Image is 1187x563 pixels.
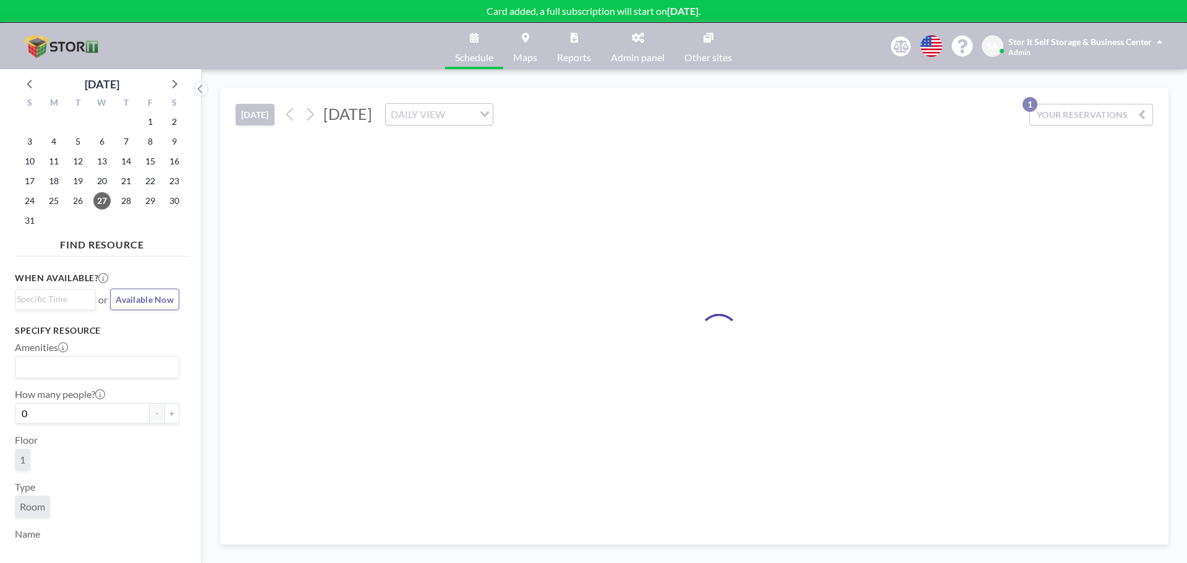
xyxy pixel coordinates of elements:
span: Saturday, August 23, 2025 [166,172,183,190]
h4: FIND RESOURCE [15,234,189,251]
div: [DATE] [85,75,119,93]
button: YOUR RESERVATIONS1 [1029,104,1153,125]
label: How many people? [15,388,105,400]
span: Friday, August 22, 2025 [142,172,159,190]
span: Room [20,501,45,513]
label: Name [15,528,40,540]
span: Sunday, August 10, 2025 [21,153,38,170]
label: Type [15,481,35,493]
span: Tuesday, August 26, 2025 [69,192,87,210]
span: Wednesday, August 27, 2025 [93,192,111,210]
span: Tuesday, August 19, 2025 [69,172,87,190]
span: Saturday, August 30, 2025 [166,192,183,210]
span: Wednesday, August 6, 2025 [93,133,111,150]
div: S [162,96,186,112]
span: Saturday, August 16, 2025 [166,153,183,170]
div: T [114,96,138,112]
span: Stor It Self Storage & Business Center [1008,36,1152,47]
p: 1 [1023,97,1037,112]
span: Thursday, August 28, 2025 [117,192,135,210]
b: [DATE] [667,5,699,17]
div: Search for option [15,290,95,308]
span: Wednesday, August 13, 2025 [93,153,111,170]
input: Search for option [449,106,472,122]
span: Monday, August 4, 2025 [45,133,62,150]
a: Maps [503,23,547,69]
span: Admin [1008,48,1031,57]
div: S [18,96,42,112]
span: Saturday, August 2, 2025 [166,113,183,130]
span: Monday, August 18, 2025 [45,172,62,190]
label: Amenities [15,341,68,353]
div: T [66,96,90,112]
span: Sunday, August 17, 2025 [21,172,38,190]
span: Tuesday, August 5, 2025 [69,133,87,150]
span: Thursday, August 7, 2025 [117,133,135,150]
div: M [42,96,66,112]
span: DAILY VIEW [388,106,448,122]
span: Tuesday, August 12, 2025 [69,153,87,170]
span: Thursday, August 14, 2025 [117,153,135,170]
img: organization-logo [20,34,105,59]
span: or [98,294,108,306]
span: Friday, August 8, 2025 [142,133,159,150]
div: W [90,96,114,112]
span: Friday, August 29, 2025 [142,192,159,210]
span: Monday, August 25, 2025 [45,192,62,210]
span: Friday, August 1, 2025 [142,113,159,130]
span: Maps [513,53,537,62]
div: F [138,96,162,112]
span: Reports [557,53,591,62]
span: Saturday, August 9, 2025 [166,133,183,150]
span: 1 [20,454,25,466]
label: Floor [15,434,38,446]
button: - [150,403,164,424]
a: Reports [547,23,601,69]
div: Search for option [15,357,179,378]
span: Friday, August 15, 2025 [142,153,159,170]
button: [DATE] [236,104,274,125]
span: Schedule [455,53,493,62]
span: Admin panel [611,53,665,62]
span: Sunday, August 24, 2025 [21,192,38,210]
div: Search for option [386,104,493,125]
input: Search for option [17,292,88,306]
span: Wednesday, August 20, 2025 [93,172,111,190]
span: Monday, August 11, 2025 [45,153,62,170]
h3: Specify resource [15,325,179,336]
span: Sunday, August 3, 2025 [21,133,38,150]
span: S& [987,41,998,52]
span: [DATE] [323,104,372,123]
a: Admin panel [601,23,674,69]
span: Thursday, August 21, 2025 [117,172,135,190]
button: + [164,403,179,424]
button: Available Now [110,289,179,310]
span: Sunday, August 31, 2025 [21,212,38,229]
span: Other sites [684,53,732,62]
a: Other sites [674,23,742,69]
a: Schedule [445,23,503,69]
input: Search for option [17,359,172,375]
span: Available Now [116,294,174,305]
